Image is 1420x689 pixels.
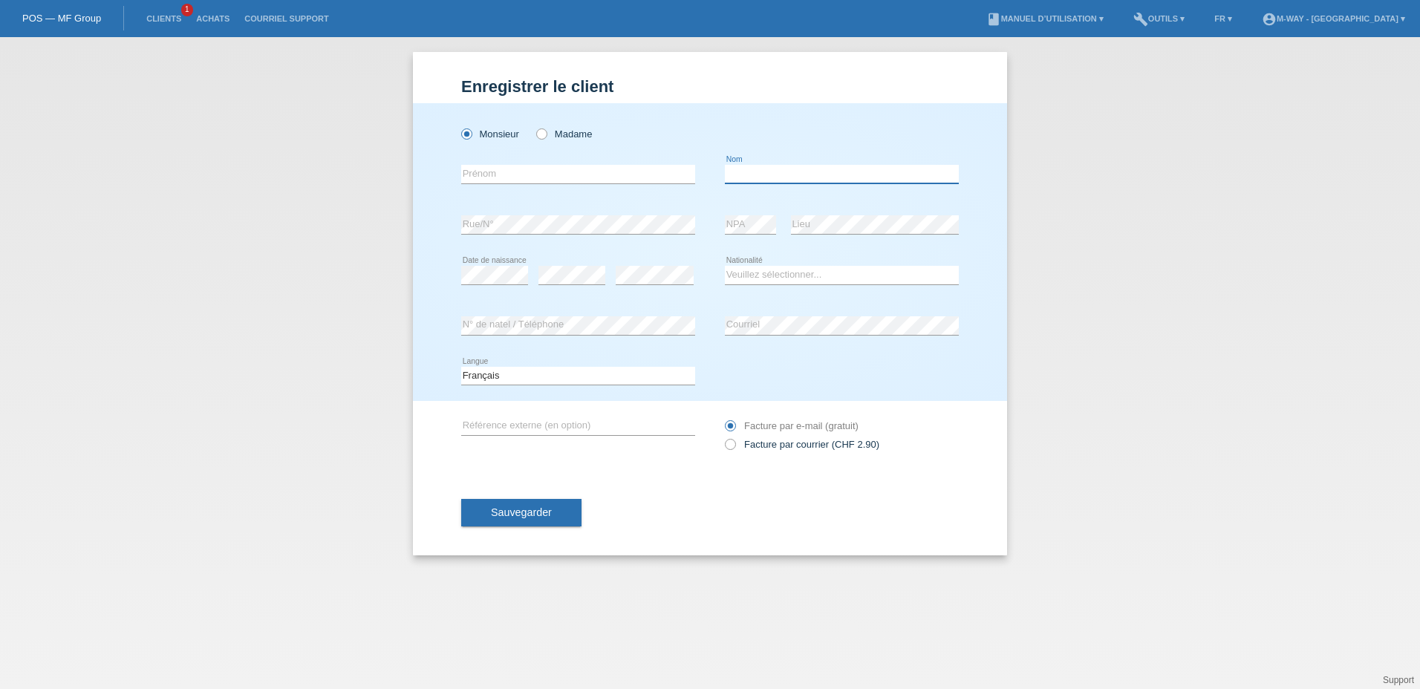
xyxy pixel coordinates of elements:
[1133,12,1148,27] i: build
[461,77,959,96] h1: Enregistrer le client
[22,13,101,24] a: POS — MF Group
[986,12,1001,27] i: book
[1254,14,1413,23] a: account_circlem-way - [GEOGRAPHIC_DATA] ▾
[1262,12,1277,27] i: account_circle
[1207,14,1240,23] a: FR ▾
[979,14,1111,23] a: bookManuel d’utilisation ▾
[189,14,237,23] a: Achats
[139,14,189,23] a: Clients
[725,439,879,450] label: Facture par courrier (CHF 2.90)
[461,128,471,138] input: Monsieur
[461,499,582,527] button: Sauvegarder
[181,4,193,16] span: 1
[461,128,519,140] label: Monsieur
[725,420,859,431] label: Facture par e-mail (gratuit)
[725,420,735,439] input: Facture par e-mail (gratuit)
[1126,14,1192,23] a: buildOutils ▾
[1383,675,1414,685] a: Support
[491,506,552,518] span: Sauvegarder
[536,128,592,140] label: Madame
[725,439,735,457] input: Facture par courrier (CHF 2.90)
[237,14,336,23] a: Courriel Support
[536,128,546,138] input: Madame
